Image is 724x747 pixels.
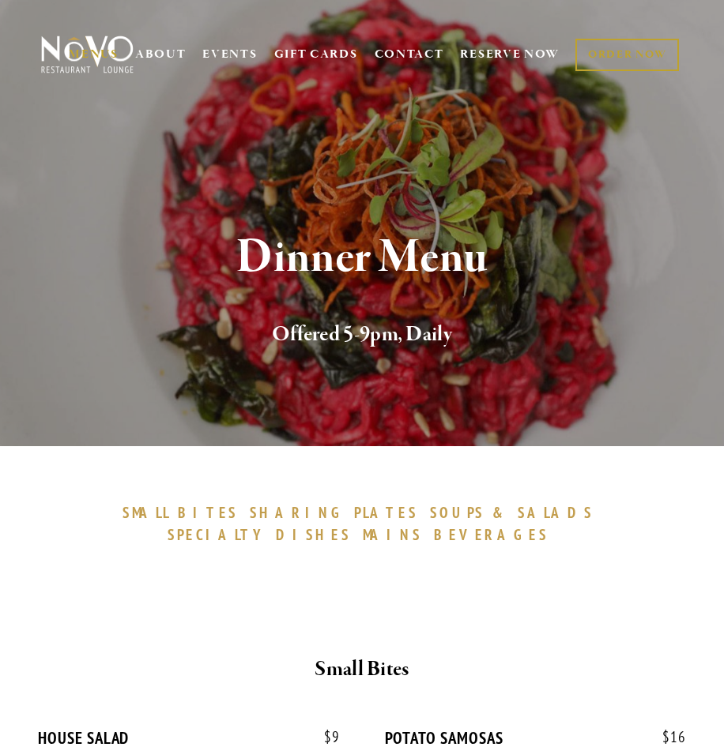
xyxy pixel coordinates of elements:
[492,503,510,522] span: &
[354,503,418,522] span: PLATES
[276,525,351,544] span: DISHES
[178,503,239,522] span: BITES
[363,525,422,544] span: MAINS
[647,728,686,746] span: 16
[430,503,485,522] span: SOUPS
[375,39,444,69] a: CONTACT
[123,503,247,522] a: SMALLBITES
[434,525,549,544] span: BEVERAGES
[274,39,358,69] a: GIFT CARDS
[575,39,679,71] a: ORDER NOW
[250,503,346,522] span: SHARING
[315,655,409,683] strong: Small Bites
[434,525,557,544] a: BEVERAGES
[430,503,601,522] a: SOUPS&SALADS
[250,503,425,522] a: SHARINGPLATES
[518,503,594,522] span: SALADS
[123,503,170,522] span: SMALL
[324,727,332,746] span: $
[38,35,137,74] img: Novo Restaurant &amp; Lounge
[168,525,269,544] span: SPECIALTY
[69,47,119,62] a: MENUS
[662,727,670,746] span: $
[135,47,187,62] a: ABOUT
[202,47,257,62] a: EVENTS
[363,525,430,544] a: MAINS
[58,318,666,351] h2: Offered 5-9pm, Daily
[460,39,560,69] a: RESERVE NOW
[58,232,666,283] h1: Dinner Menu
[308,728,340,746] span: 9
[168,525,359,544] a: SPECIALTYDISHES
